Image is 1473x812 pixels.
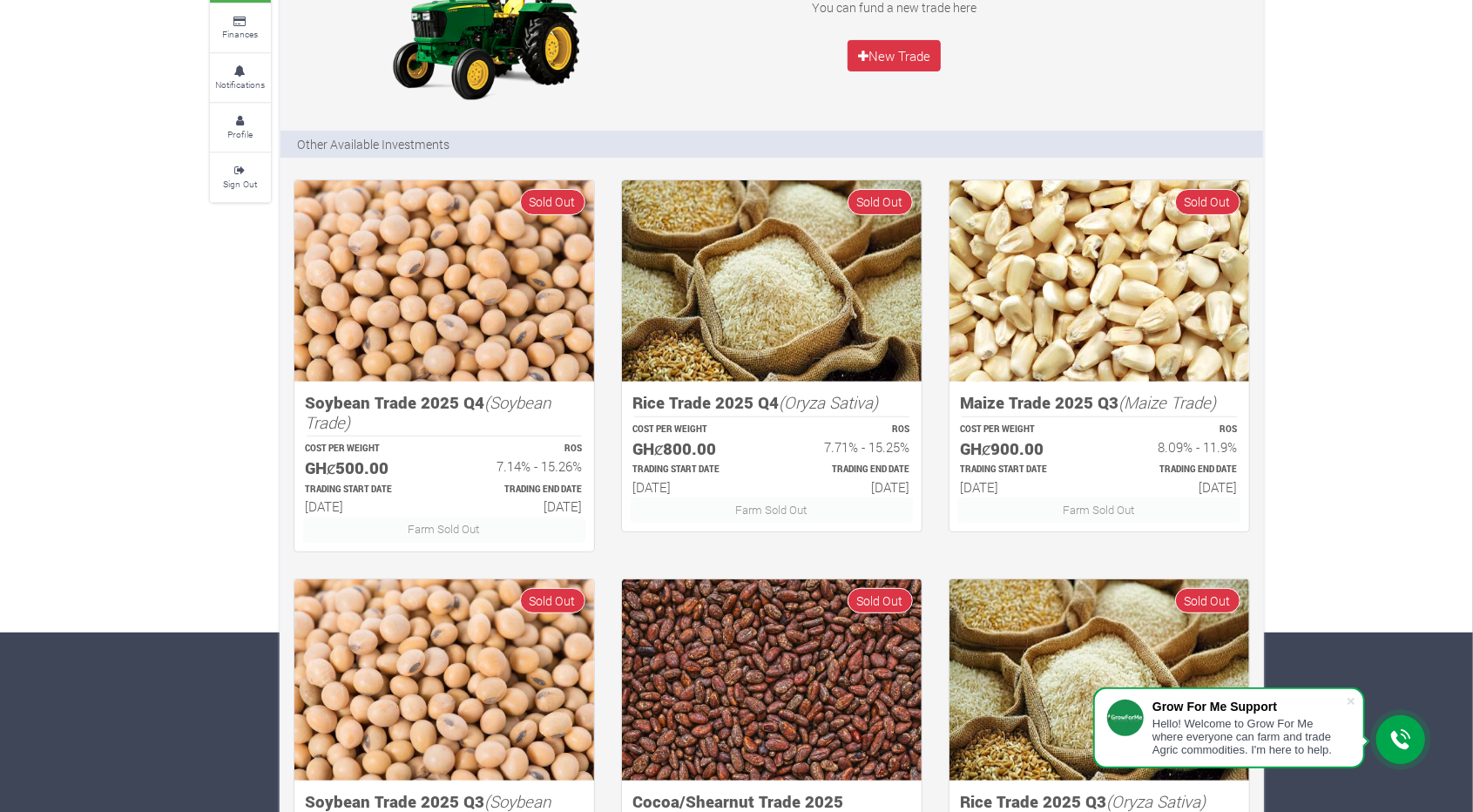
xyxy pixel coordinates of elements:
[520,189,585,214] span: Sold Out
[633,423,756,436] p: COST PER WEIGHT
[949,180,1249,382] img: growforme image
[961,479,1084,495] h6: [DATE]
[306,498,429,514] h6: [DATE]
[633,479,756,495] h6: [DATE]
[306,393,583,432] h5: Soybean Trade 2025 Q4
[848,189,913,214] span: Sold Out
[848,40,942,71] a: New Trade
[1175,588,1240,613] span: Sold Out
[306,443,429,456] p: COST PER WEIGHT
[961,464,1084,477] p: Estimated Trading Start Date
[210,54,271,102] a: Notifications
[961,423,1084,436] p: COST PER WEIGHT
[1119,391,1217,413] i: (Maize Trade)
[787,464,910,477] p: Estimated Trading End Date
[633,439,756,459] h5: GHȼ800.00
[306,391,551,433] i: (Soybean Trade)
[520,588,585,613] span: Sold Out
[1115,423,1238,436] p: ROS
[787,423,910,436] p: ROS
[227,128,253,140] small: Profile
[949,579,1249,781] img: growforme image
[848,588,913,613] span: Sold Out
[1115,439,1238,455] h6: 8.09% - 11.9%
[961,792,1238,812] h5: Rice Trade 2025 Q3
[787,439,910,455] h6: 7.71% - 15.25%
[294,180,594,382] img: growforme image
[210,153,271,201] a: Sign Out
[210,4,271,52] a: Finances
[622,579,922,781] img: growforme image
[633,393,910,413] h5: Rice Trade 2025 Q4
[1152,717,1346,756] div: Hello! Welcome to Grow For Me where everyone can farm and trade Agric commodities. I'm here to help.
[460,458,583,474] h6: 7.14% - 15.26%
[622,180,922,382] img: growforme image
[460,484,583,497] p: Estimated Trading End Date
[210,104,271,152] a: Profile
[294,579,594,781] img: growforme image
[298,135,450,153] p: Other Available Investments
[1175,189,1240,214] span: Sold Out
[460,443,583,456] p: ROS
[787,479,910,495] h6: [DATE]
[222,28,258,40] small: Finances
[215,78,265,91] small: Notifications
[1152,700,1346,714] div: Grow For Me Support
[780,391,879,413] i: (Oryza Sativa)
[460,498,583,514] h6: [DATE]
[223,178,257,190] small: Sign Out
[1115,464,1238,477] p: Estimated Trading End Date
[961,439,1084,459] h5: GHȼ900.00
[306,484,429,497] p: Estimated Trading Start Date
[961,393,1238,413] h5: Maize Trade 2025 Q3
[1107,790,1206,812] i: (Oryza Sativa)
[633,464,756,477] p: Estimated Trading Start Date
[1115,479,1238,495] h6: [DATE]
[306,458,429,478] h5: GHȼ500.00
